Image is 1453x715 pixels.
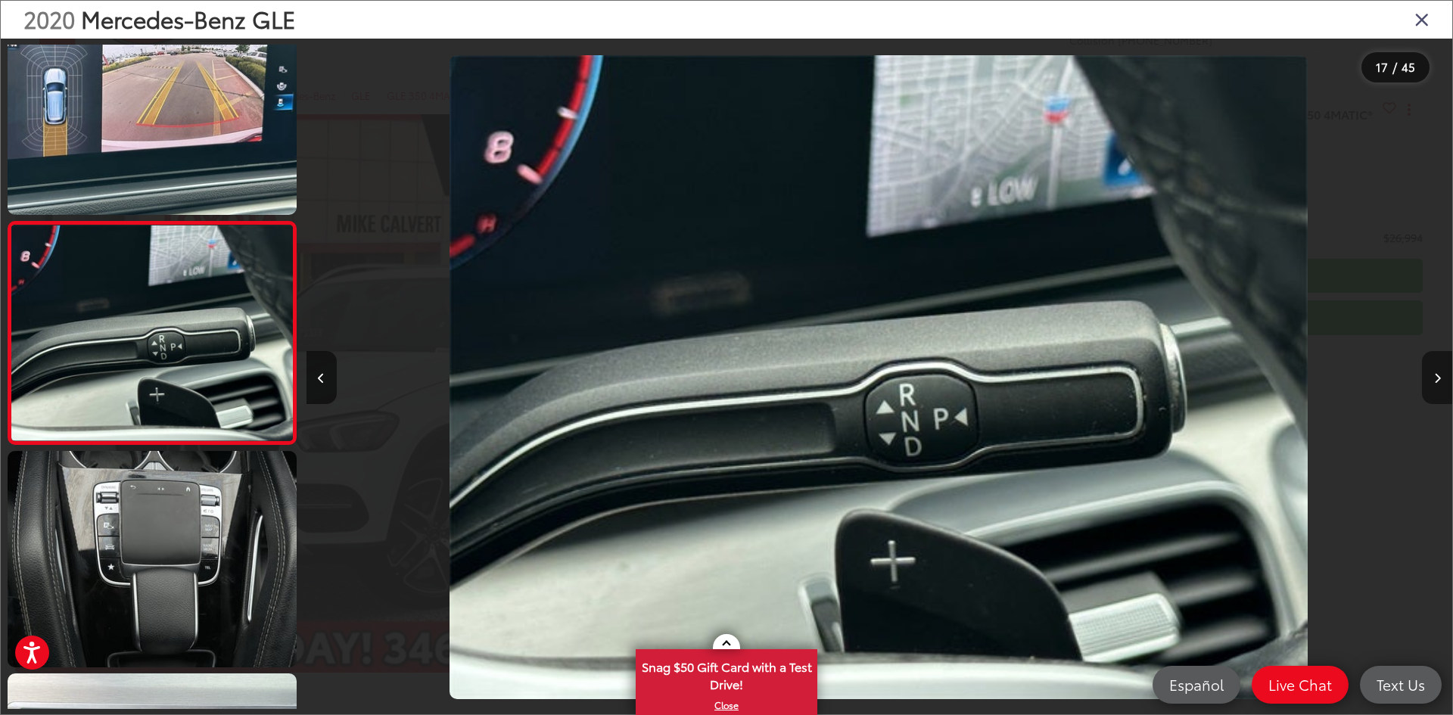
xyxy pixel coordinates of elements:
a: Español [1153,666,1240,704]
button: Next image [1422,351,1452,404]
div: 2020 Mercedes-Benz GLE GLE 350 4MATIC® 16 [306,55,1451,699]
a: Live Chat [1252,666,1349,704]
img: 2020 Mercedes-Benz GLE GLE 350 4MATIC® [450,55,1308,699]
span: Snag $50 Gift Card with a Test Drive! [637,651,816,697]
a: Text Us [1360,666,1442,704]
button: Previous image [306,351,337,404]
span: 45 [1402,58,1415,75]
span: / [1391,62,1399,73]
span: Mercedes-Benz GLE [81,2,295,35]
span: Live Chat [1261,675,1339,694]
span: Español [1162,675,1231,694]
img: 2020 Mercedes-Benz GLE GLE 350 4MATIC® [5,449,299,670]
span: 17 [1376,58,1388,75]
span: 2020 [23,2,75,35]
img: 2020 Mercedes-Benz GLE GLE 350 4MATIC® [8,225,295,440]
i: Close gallery [1414,9,1430,29]
span: Text Us [1369,675,1433,694]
